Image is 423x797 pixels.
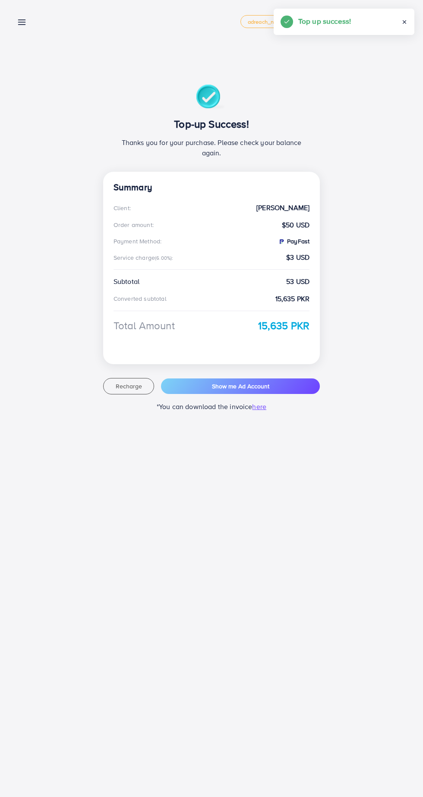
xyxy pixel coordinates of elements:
[116,382,142,391] span: Recharge
[256,203,309,213] strong: [PERSON_NAME]
[114,253,176,262] div: Service charge
[114,204,131,212] div: Client:
[286,252,309,262] strong: $3 USD
[240,15,313,28] a: adreach_new_package
[278,238,285,245] img: PayFast
[114,221,154,229] div: Order amount:
[286,277,309,287] strong: 53 USD
[114,318,175,333] div: Total Amount
[155,255,173,261] small: (6.00%):
[248,19,306,25] span: adreach_new_package
[282,220,309,230] strong: $50 USD
[114,137,309,158] p: Thanks you for your purchase. Please check your balance again.
[275,294,310,304] strong: 15,635 PKR
[212,382,269,391] span: Show me Ad Account
[298,16,351,27] h5: Top up success!
[196,85,227,111] img: success
[161,378,320,394] button: Show me Ad Account
[114,294,167,303] div: Converted subtotal
[114,237,161,246] div: Payment Method:
[103,378,155,394] button: Recharge
[114,182,309,193] h4: Summary
[252,402,266,411] span: here
[114,118,309,130] h3: Top-up Success!
[258,318,310,333] strong: 15,635 PKR
[114,277,139,287] div: Subtotal
[103,401,320,412] p: *You can download the invoice
[278,237,309,246] strong: PayFast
